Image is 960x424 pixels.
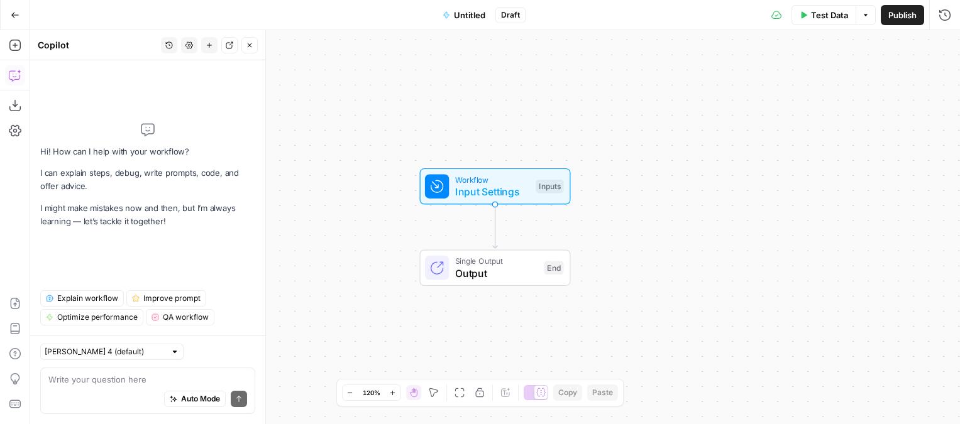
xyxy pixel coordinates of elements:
div: WorkflowInput SettingsInputs [378,168,612,205]
span: Auto Mode [181,393,220,405]
span: Publish [888,9,917,21]
span: Input Settings [455,184,530,199]
button: Paste [587,384,618,401]
span: 120% [363,388,380,398]
button: QA workflow [146,309,214,325]
span: Improve prompt [143,293,201,304]
button: Publish [881,5,924,25]
div: Copilot [38,39,157,52]
span: Test Data [811,9,848,21]
input: Claude Sonnet 4 (default) [45,345,165,358]
button: Optimize performance [40,309,143,325]
span: Copy [558,387,577,398]
button: Test Data [792,5,856,25]
span: Workflow [455,173,530,185]
g: Edge from start to end [493,205,497,249]
p: I might make mistakes now and then, but I’m always learning — let’s tackle it together! [40,202,255,228]
div: Single OutputOutputEnd [378,250,612,286]
button: Copy [553,384,582,401]
button: Untitled [435,5,493,25]
p: I can explain steps, debug, write prompts, code, and offer advice. [40,166,255,193]
div: End [544,261,564,275]
p: Hi! How can I help with your workflow? [40,145,255,158]
span: Untitled [454,9,485,21]
span: Single Output [455,255,538,267]
span: QA workflow [163,312,209,323]
span: Paste [592,387,613,398]
button: Explain workflow [40,290,124,307]
span: Optimize performance [57,312,138,323]
span: Draft [501,9,520,21]
button: Auto Mode [164,391,226,407]
span: Explain workflow [57,293,118,304]
button: Improve prompt [126,290,206,307]
span: Output [455,266,538,281]
div: Inputs [536,180,563,193]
